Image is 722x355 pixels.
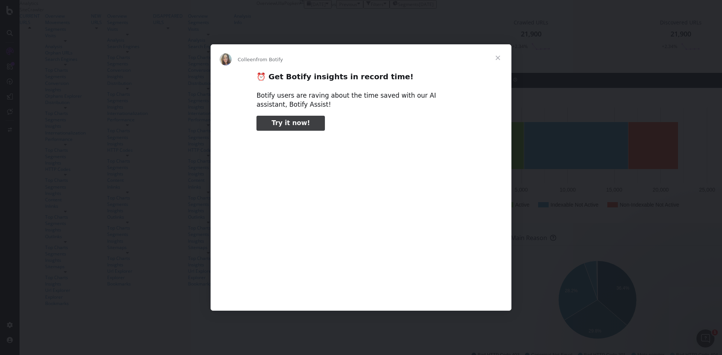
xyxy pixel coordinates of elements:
span: Close [484,44,511,71]
img: Profile image for Colleen [220,53,232,65]
video: Play video [204,137,518,294]
a: Try it now! [256,116,325,131]
h2: ⏰ Get Botify insights in record time! [256,72,466,86]
span: Colleen [238,57,256,62]
span: from Botify [256,57,283,62]
span: Try it now! [272,119,310,127]
div: Botify users are raving about the time saved with our AI assistant, Botify Assist! [256,91,466,109]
